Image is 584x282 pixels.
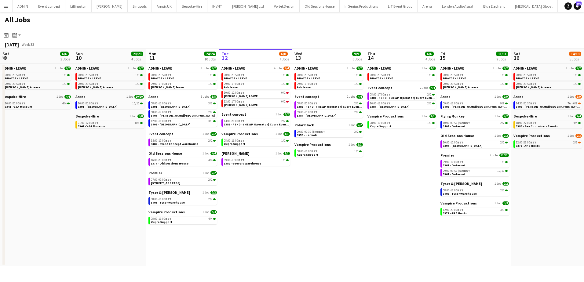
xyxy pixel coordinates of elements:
[137,67,144,70] span: 2/2
[78,101,143,108] a: 16:00-21:00BST10/103391 - [GEOGRAPHIC_DATA]
[224,103,258,107] span: ANDY LEAVE
[440,66,509,94] div: ADMIN - LEAVE2 Jobs2/200:00-23:59BST1/1BRAYDEN LEAVE00:00-23:59BST1/1[PERSON_NAME] A leave
[207,0,227,12] button: INVNT
[530,101,536,105] span: BST
[78,105,117,109] span: 3391 - London Tri
[151,82,216,89] a: 09:00-17:00BST1/1[PERSON_NAME] leave
[510,0,558,12] button: [MEDICAL_DATA] Global
[422,67,428,70] span: 1 Job
[75,66,99,70] span: ADMIN - LEAVE
[2,66,26,70] span: ADMIN - LEAVE
[19,101,25,105] span: BST
[437,0,478,12] button: London AudioVisual
[55,67,63,70] span: 2 Jobs
[201,95,209,99] span: 3 Jobs
[148,132,217,151] div: Event concept1 Job2/215:00-19:00BST2/23385 - Event Concept Warehouse
[128,67,136,70] span: 2 Jobs
[347,67,355,70] span: 2 Jobs
[443,74,463,77] span: 00:00-23:59
[5,82,70,89] a: 00:00-23:59BST1/1[PERSON_NAME] A leave
[75,66,144,94] div: ADMIN - LEAVE2 Jobs2/200:00-23:59BST1/1BRAYDEN LEAVE00:00-23:59BST1/1[PERSON_NAME] A leave
[148,66,172,70] span: ADMIN - LEAVE
[5,85,40,89] span: Chris A leave
[440,66,509,70] a: ADMIN - LEAVE2 Jobs2/2
[349,123,355,127] span: 1 Job
[238,73,244,77] span: BST
[516,82,581,89] a: 00:00-23:59BST1/1[PERSON_NAME] A leave
[457,101,463,105] span: BST
[384,92,390,96] span: BST
[443,85,478,89] span: Chris A leave
[502,114,509,118] span: 2/2
[148,132,173,136] span: Event concept
[297,114,336,117] span: 3384 - Somerset House
[221,132,290,151] div: Vampire Productions1 Job1/108:00-16:00BST1/1Cupra Support
[311,101,317,105] span: BST
[224,74,244,77] span: 00:00-23:59
[151,101,216,108] a: 08:00-12:00BST3/33391 - [GEOGRAPHIC_DATA]
[443,121,470,125] span: 10:00-03:59 (Sat)
[356,67,363,70] span: 2/2
[151,119,216,126] a: 12:00-16:00BST3/33402 - [GEOGRAPHIC_DATA]
[5,102,25,105] span: 16:00-20:00
[130,114,136,118] span: 1 Job
[530,121,536,125] span: BST
[57,95,63,99] span: 1 Job
[92,73,98,77] span: BST
[443,102,463,105] span: 09:00-16:00
[370,96,440,100] span: 3382 - PEND - (MEWP Operator) Cupra Event Day
[224,119,289,126] a: 14:00-20:00BST2/23382 - PEND - (MEWP Operator) Cupra Event Day
[224,91,289,98] a: 10:00-12:00BST0/1[PERSON_NAME] LEAVE
[78,82,143,89] a: 00:00-23:59BST1/1[PERSON_NAME] A leave
[440,114,465,118] span: Flying Monkey
[443,82,463,85] span: 00:00-23:59
[151,85,184,89] span: Chris Lane leave
[294,66,363,94] div: ADMIN - LEAVE2 Jobs2/200:00-23:59BST1/1BRAYDEN LEAVE09:00-17:00BST1/1Ash leave
[5,101,70,108] a: 16:00-20:00BST4/43341 - V&A Museum
[2,66,71,70] a: ADMIN - LEAVE2 Jobs2/2
[440,66,464,70] span: ADMIN - LEAVE
[135,82,140,85] span: 1/1
[347,95,355,99] span: 2 Jobs
[126,95,133,99] span: 1 Job
[566,67,574,70] span: 2 Jobs
[516,73,581,80] a: 00:00-23:59BST1/1BRAYDEN LEAVE
[422,114,428,118] span: 1 Job
[297,74,317,77] span: 00:00-23:59
[294,123,363,127] a: Polar Black1 Job2/2
[92,82,98,86] span: BST
[177,0,207,12] button: Bespoke-Hire
[65,0,92,12] button: Lillingston
[513,114,582,133] div: Bespoke-Hire1 Job4/418:00-22:00BST4/43386 - Sea Containers Events
[294,123,363,142] div: Polar Black1 Job2/220:30-00:30 (Thu)BST2/23350 - Harrods
[281,120,286,123] span: 2/2
[151,114,215,117] span: 3403 - Burgess Park
[151,111,171,114] span: 08:00-12:00
[224,82,244,85] span: 09:00-17:00
[238,99,244,103] span: BST
[429,114,436,118] span: 1/1
[294,94,363,123] div: Event concept2 Jobs4/408:00-20:00BST2/23382 - PEND - (MEWP Operator) Cupra Event Day09:00-11:00BS...
[429,67,436,70] span: 1/1
[201,67,209,70] span: 2 Jobs
[516,74,536,77] span: 00:00-23:59
[2,66,71,94] div: ADMIN - LEAVE2 Jobs2/200:00-23:59BST1/1BRAYDEN LEAVE00:00-23:59BST1/1[PERSON_NAME] A leave
[500,102,505,105] span: 9/9
[443,121,508,128] a: 10:00-03:59 (Sat)BST2/23407 - Outernet
[208,82,213,85] span: 1/1
[440,114,509,118] a: Flying Monkey1 Job2/2
[283,113,290,116] span: 2/2
[457,73,463,77] span: BST
[92,101,98,105] span: BST
[75,114,144,130] div: Bespoke-Hire1 Job8/801:30-12:00BST8/83341 - V&A Museum
[440,94,451,99] span: Arena
[5,74,25,77] span: 00:00-23:59
[513,94,524,99] span: Arena
[354,111,359,114] span: 2/2
[495,114,501,118] span: 1 Job
[62,74,67,77] span: 1/1
[224,100,244,103] span: 13:00-17:00
[340,0,383,12] button: InGenius Productions
[516,101,581,108] a: 14:30-21:30BST7A•6/93409 - [PERSON_NAME][GEOGRAPHIC_DATA] ([GEOGRAPHIC_DATA] Car))
[276,113,282,116] span: 1 Job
